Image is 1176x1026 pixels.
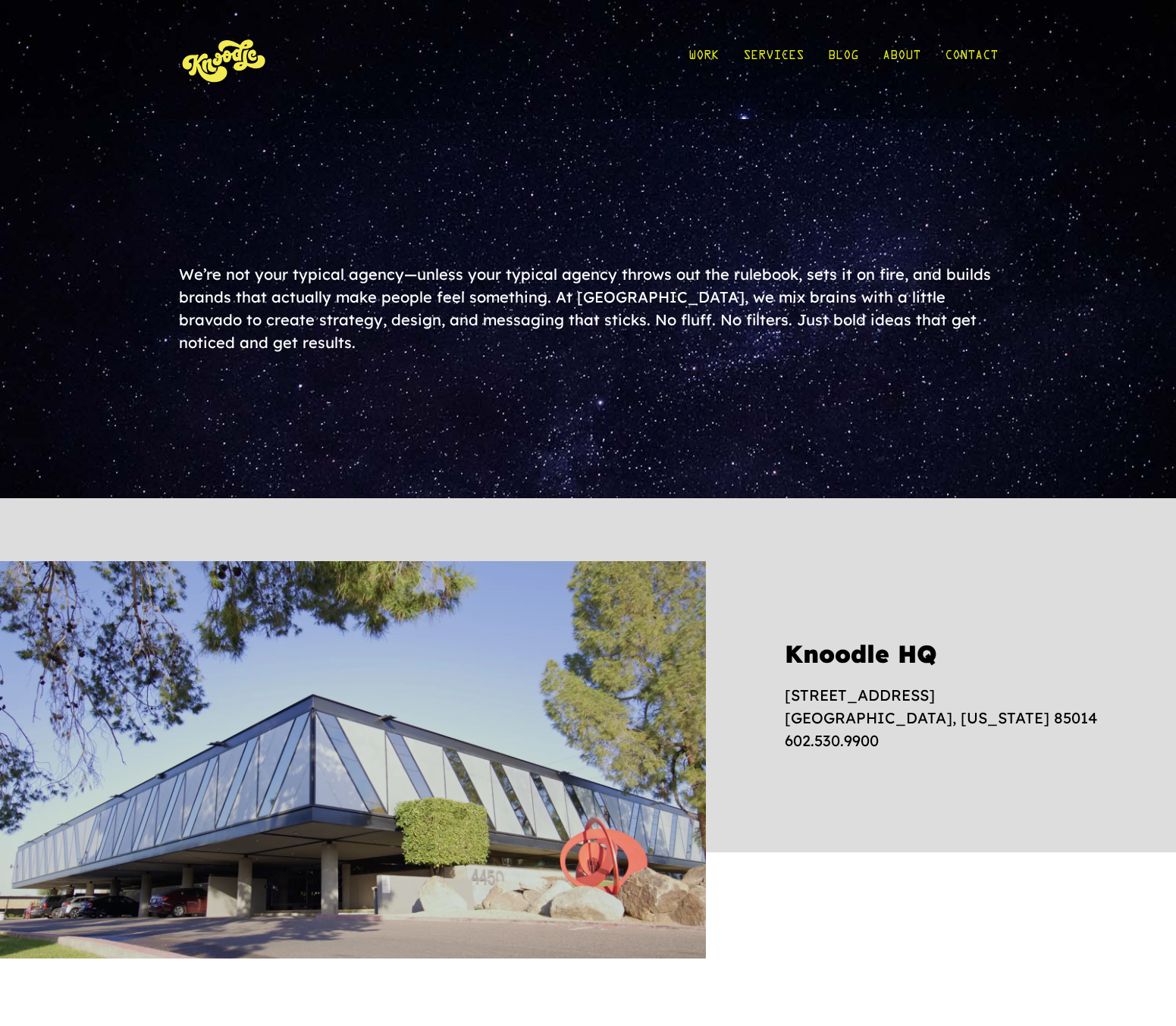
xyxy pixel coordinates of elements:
[828,24,858,95] a: Blog
[688,24,719,95] a: Work
[179,263,998,354] div: We’re not your typical agency—unless your typical agency throws out the rulebook, sets it on fire...
[785,731,879,750] a: 602.530.9900
[785,684,1097,767] p: [STREET_ADDRESS] [GEOGRAPHIC_DATA], [US_STATE] 85014
[179,24,270,95] img: KnoLogo(yellow)
[883,24,920,95] a: About
[785,635,1097,684] h3: Knoodle HQ
[743,24,804,95] a: Services
[945,24,998,95] a: Contact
